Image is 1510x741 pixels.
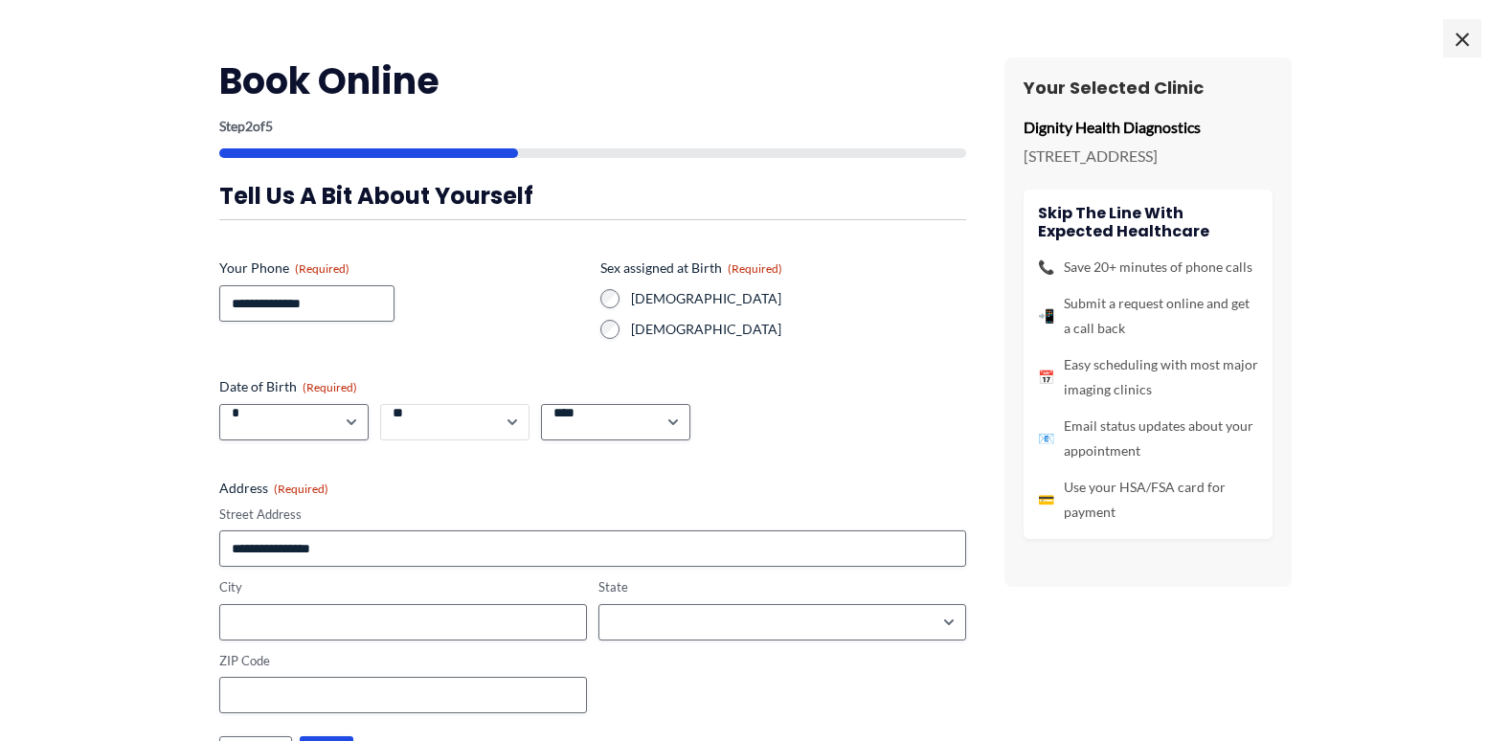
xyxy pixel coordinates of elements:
[1038,475,1258,525] li: Use your HSA/FSA card for payment
[1443,19,1481,57] span: ×
[219,377,357,396] legend: Date of Birth
[219,479,328,498] legend: Address
[303,380,357,394] span: (Required)
[1038,426,1054,451] span: 📧
[631,320,966,339] label: [DEMOGRAPHIC_DATA]
[728,261,782,276] span: (Required)
[1038,291,1258,341] li: Submit a request online and get a call back
[1038,414,1258,463] li: Email status updates about your appointment
[295,261,349,276] span: (Required)
[598,578,966,596] label: State
[265,118,273,134] span: 5
[631,289,966,308] label: [DEMOGRAPHIC_DATA]
[1038,255,1054,280] span: 📞
[1038,365,1054,390] span: 📅
[219,181,966,211] h3: Tell us a bit about yourself
[274,482,328,496] span: (Required)
[600,258,782,278] legend: Sex assigned at Birth
[219,120,966,133] p: Step of
[1038,204,1258,240] h4: Skip the line with Expected Healthcare
[219,505,966,524] label: Street Address
[1024,113,1273,142] p: Dignity Health Diagnostics
[219,578,587,596] label: City
[245,118,253,134] span: 2
[1038,255,1258,280] li: Save 20+ minutes of phone calls
[1024,77,1273,99] h3: Your Selected Clinic
[219,258,585,278] label: Your Phone
[1038,487,1054,512] span: 💳
[219,652,587,670] label: ZIP Code
[1038,303,1054,328] span: 📲
[1038,352,1258,402] li: Easy scheduling with most major imaging clinics
[1024,142,1273,170] p: [STREET_ADDRESS]
[219,57,966,104] h2: Book Online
